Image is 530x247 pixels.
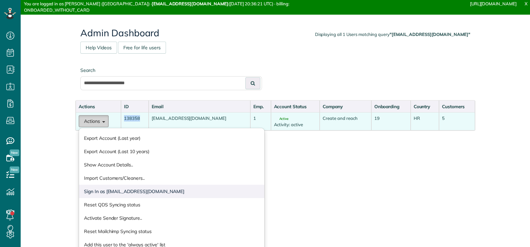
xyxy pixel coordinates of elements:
[250,112,271,130] td: 1
[320,112,371,130] td: Create and reach
[79,185,264,198] a: Sign In as [EMAIL_ADDRESS][DOMAIN_NAME]
[121,112,149,130] td: 138358
[152,103,247,110] div: Email
[390,32,470,37] strong: "[EMAIL_ADDRESS][DOMAIN_NAME]"
[152,1,228,6] strong: [EMAIL_ADDRESS][DOMAIN_NAME]
[274,117,289,121] span: Active
[80,67,262,74] label: Search
[79,171,264,185] a: Import Customers/Cleaners..
[470,1,517,6] a: [URL][DOMAIN_NAME]
[371,112,411,130] td: 19
[118,42,166,54] a: Free for life users
[315,31,470,38] div: Displaying all 1 Users matching query
[79,145,264,158] a: Export Account (Last 10 years)
[374,103,408,110] div: Onboarding
[149,112,250,130] td: [EMAIL_ADDRESS][DOMAIN_NAME]
[79,198,264,211] a: Reset QDS Syncing status
[10,149,19,156] span: New
[80,28,470,38] h2: Admin Dashboard
[274,103,317,110] div: Account Status
[79,115,109,127] button: Actions
[274,122,317,128] div: Activity: active
[411,112,439,130] td: HR
[10,166,19,173] span: New
[79,211,264,225] a: Activate Sender Signature..
[79,158,264,171] a: Show Account Details..
[80,42,117,54] a: Help Videos
[79,131,264,145] a: Export Account (Last year)
[79,225,264,238] a: Reset Mailchimp Syncing status
[253,103,268,110] div: Emp.
[79,103,118,110] div: Actions
[414,103,436,110] div: Country
[442,103,472,110] div: Customers
[439,112,475,130] td: 5
[124,103,146,110] div: ID
[323,103,368,110] div: Company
